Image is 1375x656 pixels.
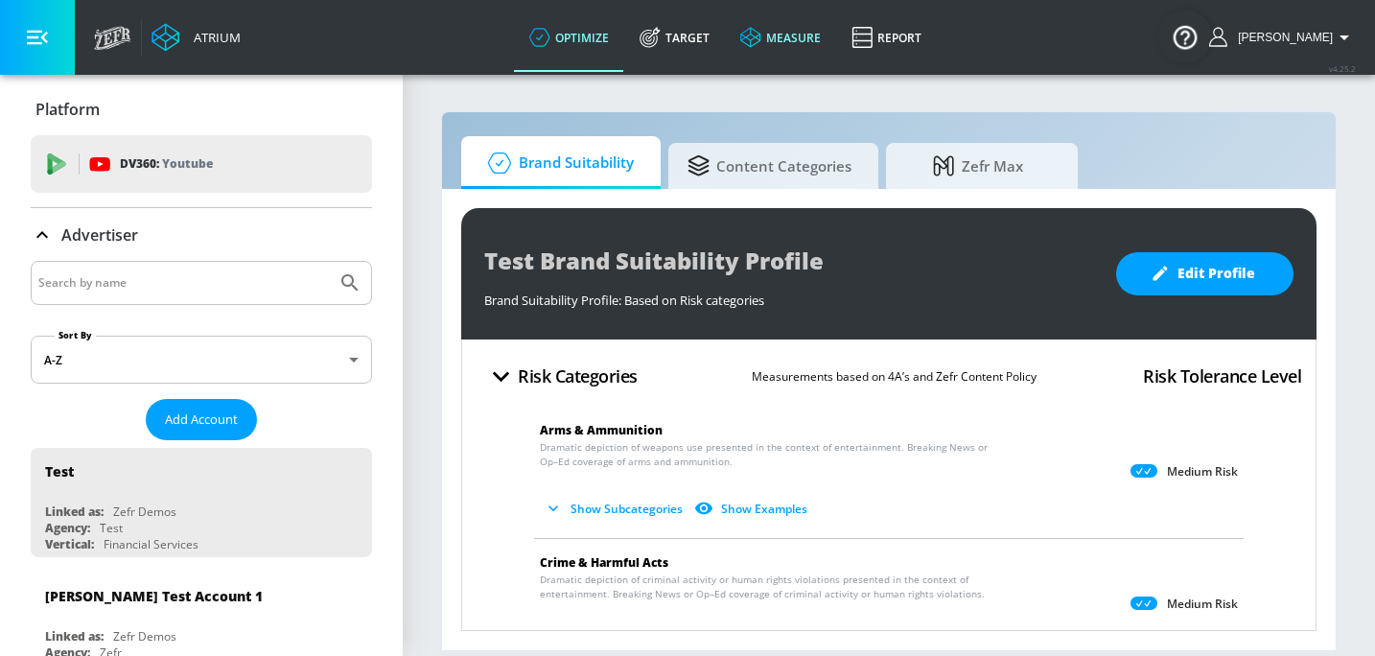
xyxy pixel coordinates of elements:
h4: Risk Tolerance Level [1143,363,1301,389]
span: Arms & Ammunition [540,422,663,438]
span: Content Categories [687,143,851,189]
div: Zefr Demos [113,628,176,644]
button: [PERSON_NAME] [1209,26,1356,49]
div: Agency: [45,520,90,536]
div: Zefr Demos [113,504,176,520]
div: DV360: Youtube [31,135,372,193]
span: v 4.25.2 [1329,63,1356,74]
span: Crime & Harmful Acts [540,554,668,571]
button: Edit Profile [1116,252,1293,295]
div: Linked as: [45,504,104,520]
p: Advertiser [61,224,138,246]
div: A-Z [31,336,372,384]
a: measure [725,3,836,72]
div: Advertiser [31,208,372,262]
span: Dramatic depiction of weapons use presented in the context of entertainment. Breaking News or Op–... [540,440,1007,469]
p: Medium Risk [1167,464,1238,480]
p: Measurements based on 4A’s and Zefr Content Policy [752,366,1037,387]
div: Brand Suitability Profile: Based on Risk categories [484,282,1097,309]
input: Search by name [38,270,329,295]
div: Test [45,462,74,480]
h4: Risk Categories [518,363,638,389]
button: Add Account [146,399,257,440]
a: optimize [514,3,624,72]
button: Show Subcategories [540,493,690,525]
div: Atrium [186,29,241,46]
div: TestLinked as:Zefr DemosAgency:TestVertical:Financial Services [31,448,372,557]
div: [PERSON_NAME] Test Account 1 [45,587,263,605]
span: Zefr Max [905,143,1051,189]
a: Atrium [151,23,241,52]
p: Medium Risk [1167,597,1238,612]
div: Platform [31,82,372,136]
p: Youtube [162,153,213,174]
span: Dramatic depiction of criminal activity or human rights violations presented in the context of en... [540,573,1007,601]
span: Brand Suitability [480,140,634,186]
p: DV360: [120,153,213,175]
div: Test [100,520,123,536]
a: Target [624,3,725,72]
div: Vertical: [45,536,94,552]
label: Sort By [55,329,96,341]
button: Risk Categories [477,354,645,399]
span: login as: kate.csiki@zefr.com [1230,31,1333,44]
button: Show Examples [690,493,815,525]
a: Report [836,3,937,72]
button: Open Resource Center [1158,10,1212,63]
div: Financial Services [104,536,198,552]
span: Edit Profile [1154,262,1255,286]
span: Add Account [165,409,238,431]
p: Platform [35,99,100,120]
div: Linked as: [45,628,104,644]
